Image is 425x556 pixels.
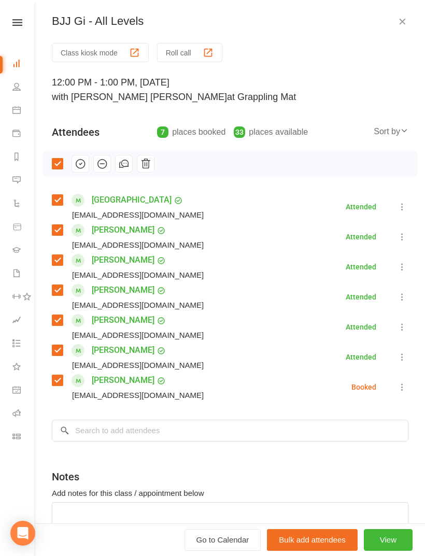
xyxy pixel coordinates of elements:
[52,43,149,62] button: Class kiosk mode
[346,203,376,210] div: Attended
[157,126,168,138] div: 7
[92,192,172,208] a: [GEOGRAPHIC_DATA]
[52,75,408,104] div: 12:00 PM - 1:00 PM, [DATE]
[374,125,408,138] div: Sort by
[12,216,36,239] a: Product Sales
[234,126,245,138] div: 33
[12,403,36,426] a: Roll call kiosk mode
[12,146,36,169] a: Reports
[12,356,36,379] a: What's New
[52,469,79,484] div: Notes
[267,529,357,551] button: Bulk add attendees
[346,293,376,301] div: Attended
[185,529,261,551] a: Go to Calendar
[12,309,36,333] a: Assessments
[12,99,36,123] a: Calendar
[72,238,204,252] div: [EMAIL_ADDRESS][DOMAIN_NAME]
[157,43,222,62] button: Roll call
[72,208,204,222] div: [EMAIL_ADDRESS][DOMAIN_NAME]
[157,125,225,139] div: places booked
[92,312,154,329] a: [PERSON_NAME]
[10,521,35,546] div: Open Intercom Messenger
[346,353,376,361] div: Attended
[346,263,376,270] div: Attended
[92,342,154,359] a: [PERSON_NAME]
[72,298,204,312] div: [EMAIL_ADDRESS][DOMAIN_NAME]
[92,252,154,268] a: [PERSON_NAME]
[52,487,408,500] div: Add notes for this class / appointment below
[72,389,204,402] div: [EMAIL_ADDRESS][DOMAIN_NAME]
[12,379,36,403] a: General attendance kiosk mode
[52,125,100,139] div: Attendees
[92,282,154,298] a: [PERSON_NAME]
[72,268,204,282] div: [EMAIL_ADDRESS][DOMAIN_NAME]
[12,53,36,76] a: Dashboard
[227,92,296,102] span: at Grappling Mat
[92,372,154,389] a: [PERSON_NAME]
[35,15,425,28] div: BJJ Gi - All Levels
[72,359,204,372] div: [EMAIL_ADDRESS][DOMAIN_NAME]
[72,329,204,342] div: [EMAIL_ADDRESS][DOMAIN_NAME]
[12,76,36,99] a: People
[92,222,154,238] a: [PERSON_NAME]
[364,529,413,551] button: View
[346,233,376,240] div: Attended
[52,92,227,102] span: with [PERSON_NAME] [PERSON_NAME]
[346,323,376,331] div: Attended
[351,383,376,391] div: Booked
[234,125,308,139] div: places available
[12,426,36,449] a: Class kiosk mode
[52,420,408,441] input: Search to add attendees
[12,123,36,146] a: Payments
